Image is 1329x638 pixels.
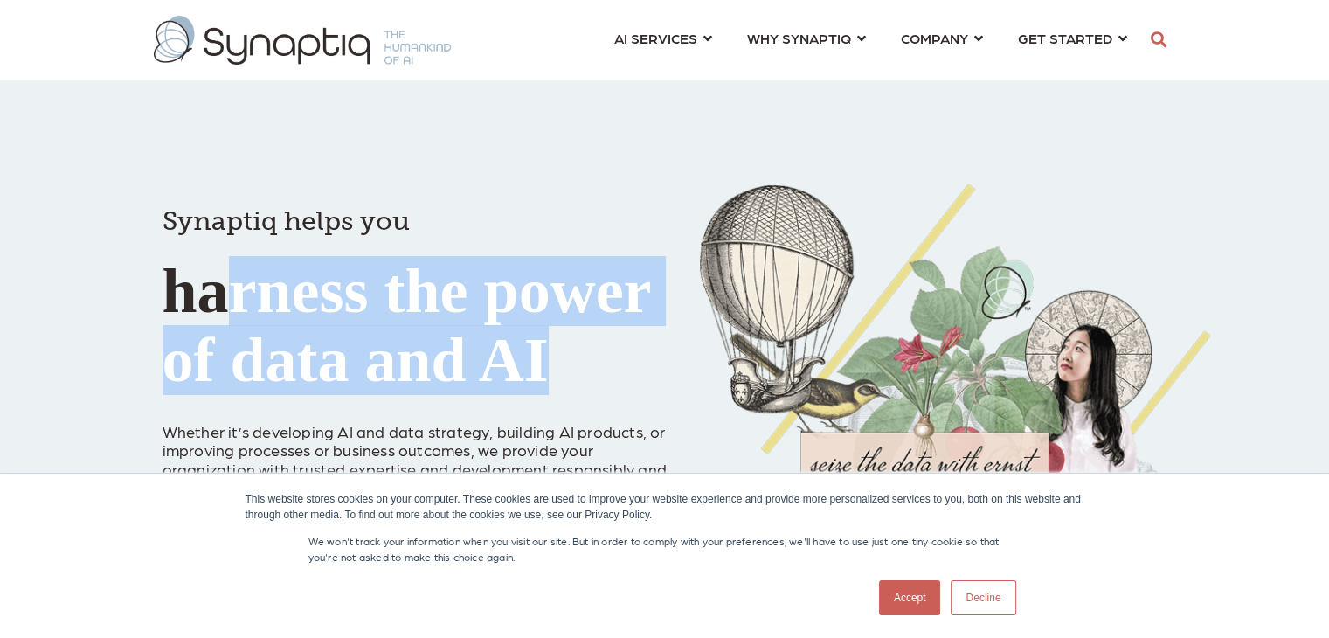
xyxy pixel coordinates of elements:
img: Collage of girl, balloon, bird, and butterfly, with seize the data with ernst text [700,184,1211,619]
span: COMPANY [901,26,968,50]
a: AI SERVICES [614,22,712,54]
p: Whether it’s developing AI and data strategy, building AI products, or improving processes or bus... [163,403,674,497]
span: WHY SYNAPTIQ [747,26,851,50]
a: Accept [879,580,941,615]
img: synaptiq logo-1 [154,16,451,65]
a: WHY SYNAPTIQ [747,22,866,54]
a: GET STARTED [1018,22,1127,54]
a: Decline [951,580,1015,615]
span: AI SERVICES [614,26,697,50]
p: We won't track your information when you visit our site. But in order to comply with your prefere... [308,533,1021,565]
span: GET STARTED [1018,26,1112,50]
nav: menu [597,9,1145,72]
span: Synaptiq helps you [163,205,410,237]
div: This website stores cookies on your computer. These cookies are used to improve your website expe... [246,491,1084,523]
h1: harness the power of data and AI [163,175,674,395]
a: COMPANY [901,22,983,54]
